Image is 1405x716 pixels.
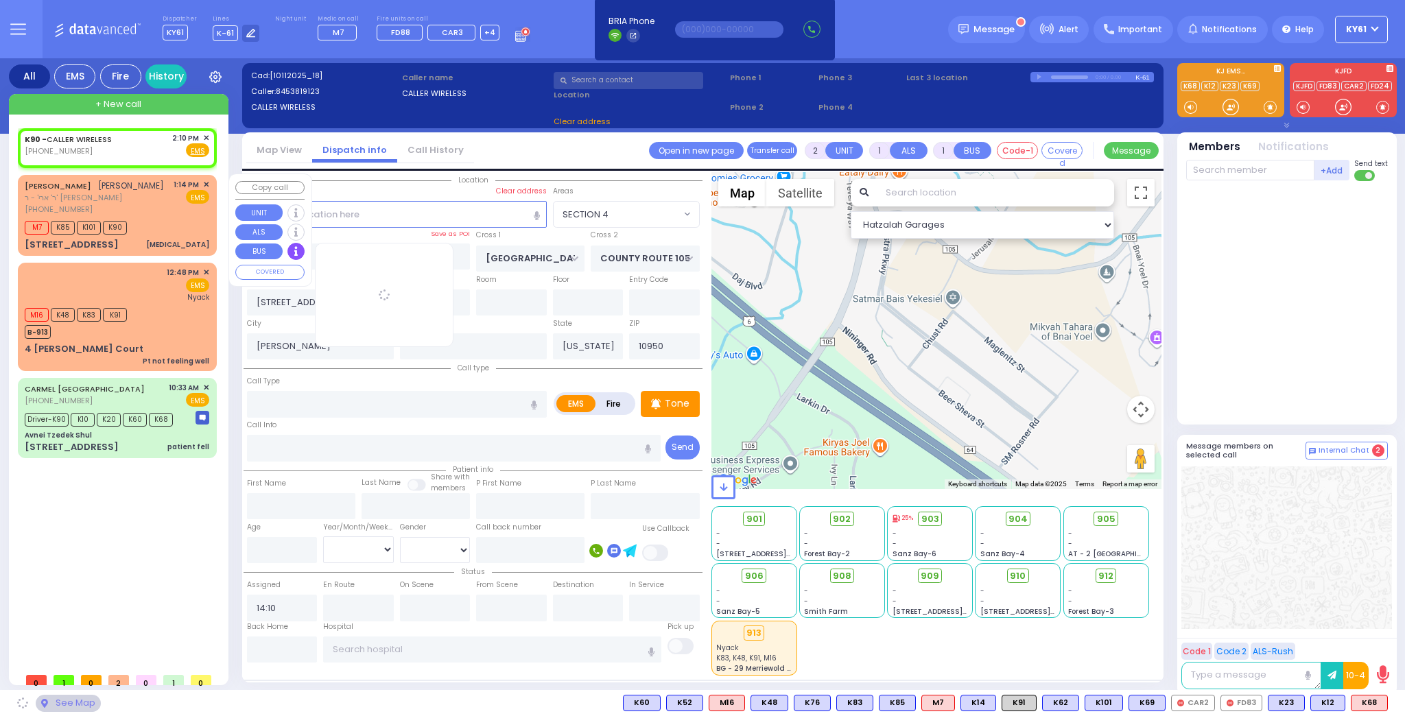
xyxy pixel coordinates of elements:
[1251,643,1295,660] button: ALS-Rush
[203,132,209,144] span: ✕
[629,580,664,590] label: In Service
[103,308,127,322] span: K91
[145,64,187,88] a: History
[747,142,797,159] button: Transfer call
[794,695,831,711] div: K76
[1319,446,1369,455] span: Internal Chat
[54,675,74,685] span: 1
[476,522,541,533] label: Call back number
[1042,695,1079,711] div: K62
[186,190,209,204] span: EMS
[1309,448,1316,455] img: comment-alt.png
[247,580,281,590] label: Assigned
[666,695,703,711] div: K52
[629,274,668,285] label: Entry Code
[893,596,897,606] span: -
[980,528,984,538] span: -
[25,180,91,191] a: [PERSON_NAME]
[921,695,955,711] div: ALS
[906,72,1030,84] label: Last 3 location
[54,64,95,88] div: EMS
[1306,442,1388,460] button: Internal Chat 2
[1008,512,1028,526] span: 904
[1104,142,1159,159] button: Message
[595,395,633,412] label: Fire
[751,695,788,711] div: K48
[323,522,394,533] div: Year/Month/Week/Day
[554,116,611,127] span: Clear address
[476,274,497,285] label: Room
[1177,700,1184,706] img: red-radio-icon.svg
[397,143,474,156] a: Call History
[1068,538,1072,549] span: -
[235,243,283,260] button: BUS
[203,267,209,278] span: ✕
[81,675,102,685] span: 0
[1127,396,1155,423] button: Map camera controls
[213,15,260,23] label: Lines
[921,695,955,711] div: M7
[187,292,209,302] span: Nyack
[1129,695,1166,711] div: K69
[251,70,398,82] label: Cad:
[715,471,760,489] img: Google
[1335,16,1388,43] button: KY61
[709,695,745,711] div: ALS
[553,201,700,227] span: SECTION 4
[123,413,147,427] span: K60
[980,596,984,606] span: -
[1118,23,1162,36] span: Important
[893,538,897,549] span: -
[554,72,703,89] input: Search a contact
[997,142,1038,159] button: Code-1
[745,569,764,583] span: 906
[825,142,863,159] button: UNIT
[25,134,112,145] a: CALLER WIRELESS
[818,72,902,84] span: Phone 3
[954,142,991,159] button: BUS
[1085,695,1123,711] div: BLS
[247,376,280,387] label: Call Type
[893,528,897,538] span: -
[1201,81,1218,91] a: K12
[1343,662,1369,689] button: 10-4
[958,24,969,34] img: message.svg
[1202,23,1257,36] span: Notifications
[893,586,897,596] span: -
[1068,596,1072,606] span: -
[143,356,209,366] div: Pt not feeling well
[716,663,793,673] span: BG - 29 Merriewold S.
[270,70,322,81] span: [10112025_18]
[1068,549,1170,559] span: AT - 2 [GEOGRAPHIC_DATA]
[276,86,320,97] span: 8453819123
[163,25,188,40] span: KY61
[668,621,694,632] label: Pick up
[665,396,689,411] p: Tone
[893,514,913,523] div: 25%
[1310,695,1345,711] div: BLS
[25,204,93,215] span: [PHONE_NUMBER]
[879,695,916,711] div: K85
[730,72,814,84] span: Phone 1
[446,464,500,475] span: Patient info
[251,102,398,113] label: CALLER WIRELESS
[25,221,49,235] span: M7
[1293,81,1315,91] a: KJFD
[1268,695,1305,711] div: BLS
[1220,695,1262,711] div: FD83
[496,186,547,197] label: Clear address
[553,186,574,197] label: Areas
[203,382,209,394] span: ✕
[247,478,286,489] label: First Name
[1290,68,1397,77] label: KJFD
[1368,81,1392,91] a: FD24
[642,523,689,534] label: Use Callback
[553,318,572,329] label: State
[629,318,639,329] label: ZIP
[98,180,164,191] span: [PERSON_NAME]
[54,21,145,38] img: Logo
[431,472,470,482] small: Share with
[960,695,996,711] div: BLS
[172,133,199,143] span: 2:10 PM
[1010,569,1026,583] span: 910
